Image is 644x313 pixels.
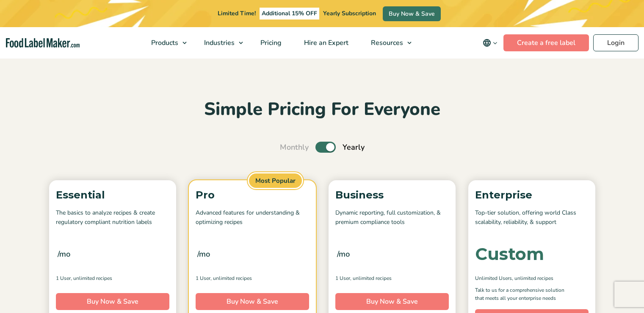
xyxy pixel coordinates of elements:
span: /mo [337,248,350,260]
span: Additional 15% OFF [260,8,319,20]
p: Top-tier solution, offering world Class scalability, reliability, & support [475,208,589,227]
span: /mo [197,248,210,260]
div: Custom [475,246,544,263]
span: Resources [368,38,404,48]
a: Products [140,27,191,59]
span: Hire an Expert [301,38,349,48]
a: Pricing [249,27,291,59]
a: Create a free label [503,34,589,51]
a: Buy Now & Save [383,6,441,21]
span: Limited Time! [218,9,256,17]
a: Login [593,34,638,51]
span: 1 User [56,274,71,282]
h2: Simple Pricing For Everyone [45,98,600,121]
span: Unlimited Users [475,274,512,282]
a: Buy Now & Save [196,293,309,310]
a: Buy Now & Save [335,293,449,310]
span: Most Popular [248,172,303,190]
p: Enterprise [475,187,589,203]
span: Yearly [343,142,365,153]
a: Resources [360,27,416,59]
span: Pricing [258,38,282,48]
a: Industries [193,27,247,59]
p: Talk to us for a comprehensive solution that meets all your enterprise needs [475,286,572,302]
a: Hire an Expert [293,27,358,59]
label: Toggle [315,142,336,153]
p: Business [335,187,449,203]
span: , Unlimited Recipes [210,274,252,282]
span: Industries [202,38,235,48]
span: /mo [58,248,70,260]
span: Monthly [280,142,309,153]
p: Dynamic reporting, full customization, & premium compliance tools [335,208,449,227]
span: 1 User [196,274,210,282]
p: Pro [196,187,309,203]
span: Yearly Subscription [323,9,376,17]
p: Essential [56,187,169,203]
span: , Unlimited Recipes [512,274,553,282]
span: , Unlimited Recipes [71,274,112,282]
p: Advanced features for understanding & optimizing recipes [196,208,309,227]
p: The basics to analyze recipes & create regulatory compliant nutrition labels [56,208,169,227]
a: Buy Now & Save [56,293,169,310]
span: Products [149,38,179,48]
span: , Unlimited Recipes [350,274,392,282]
span: 1 User [335,274,350,282]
